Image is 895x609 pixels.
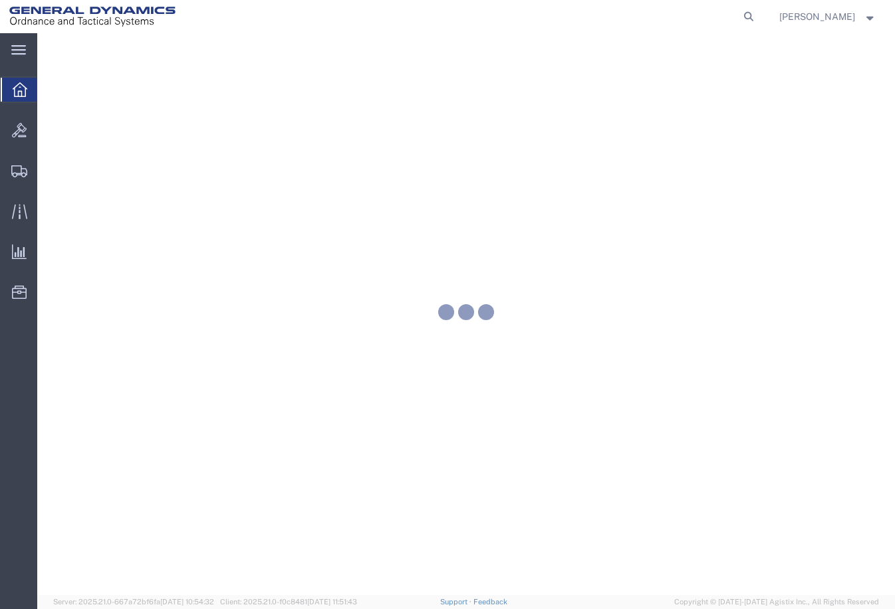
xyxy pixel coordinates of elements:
span: Server: 2025.21.0-667a72bf6fa [53,598,214,606]
span: Client: 2025.21.0-f0c8481 [220,598,357,606]
img: logo [9,7,176,27]
a: Feedback [473,598,507,606]
span: [DATE] 11:51:43 [307,598,357,606]
span: Copyright © [DATE]-[DATE] Agistix Inc., All Rights Reserved [674,596,879,608]
span: Karen Monarch [779,9,855,24]
a: Support [440,598,473,606]
button: [PERSON_NAME] [779,9,877,25]
span: [DATE] 10:54:32 [160,598,214,606]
